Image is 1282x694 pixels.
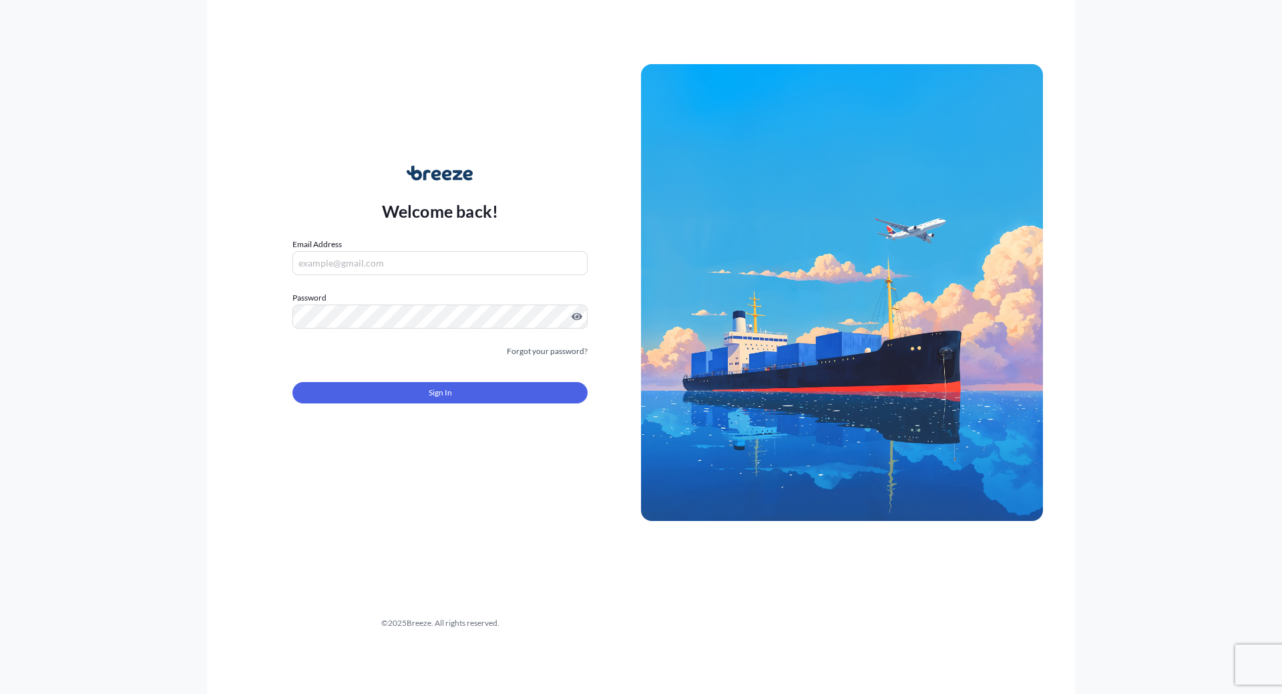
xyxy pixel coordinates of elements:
[292,238,342,251] label: Email Address
[429,386,452,399] span: Sign In
[292,382,588,403] button: Sign In
[641,64,1043,521] img: Ship illustration
[292,291,588,305] label: Password
[382,200,499,222] p: Welcome back!
[507,345,588,358] a: Forgot your password?
[292,251,588,275] input: example@gmail.com
[239,617,641,630] div: © 2025 Breeze. All rights reserved.
[572,311,582,322] button: Show password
